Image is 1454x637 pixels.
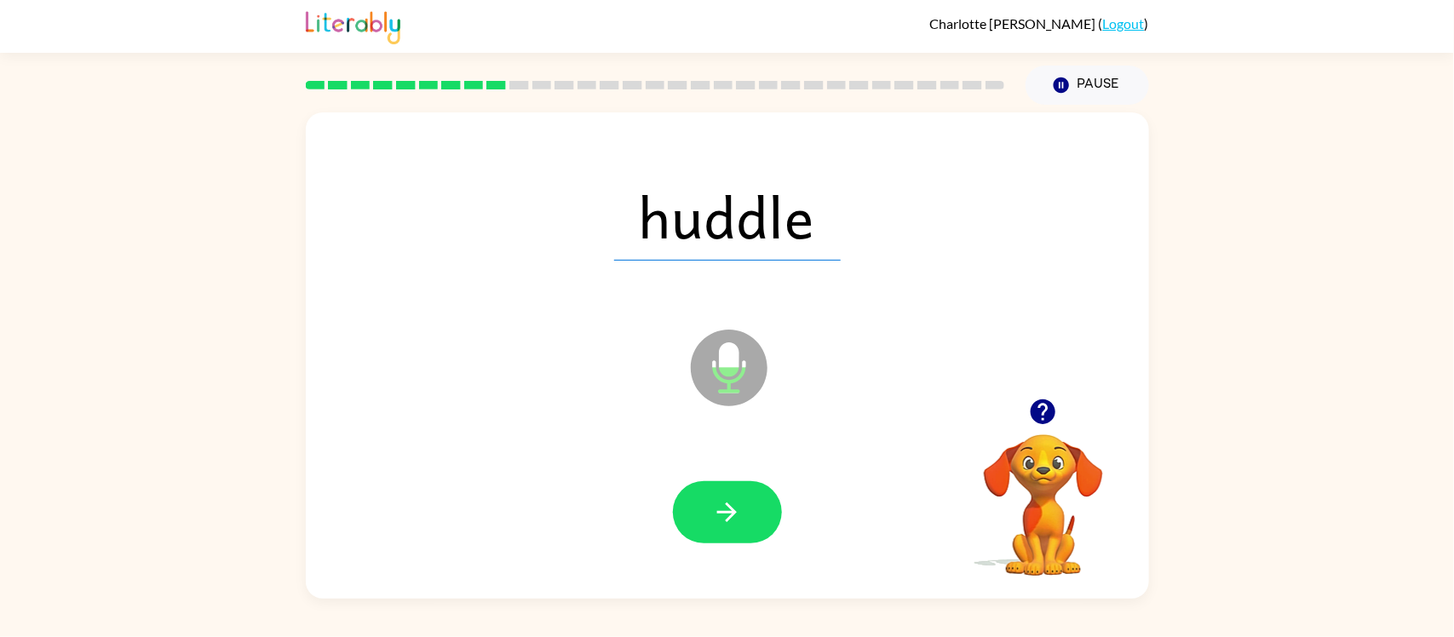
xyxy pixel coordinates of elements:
[958,408,1129,578] video: Your browser must support playing .mp4 files to use Literably. Please try using another browser.
[930,15,1149,32] div: ( )
[306,7,400,44] img: Literably
[1026,66,1149,105] button: Pause
[1103,15,1145,32] a: Logout
[614,172,841,261] span: huddle
[930,15,1099,32] span: Charlotte [PERSON_NAME]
